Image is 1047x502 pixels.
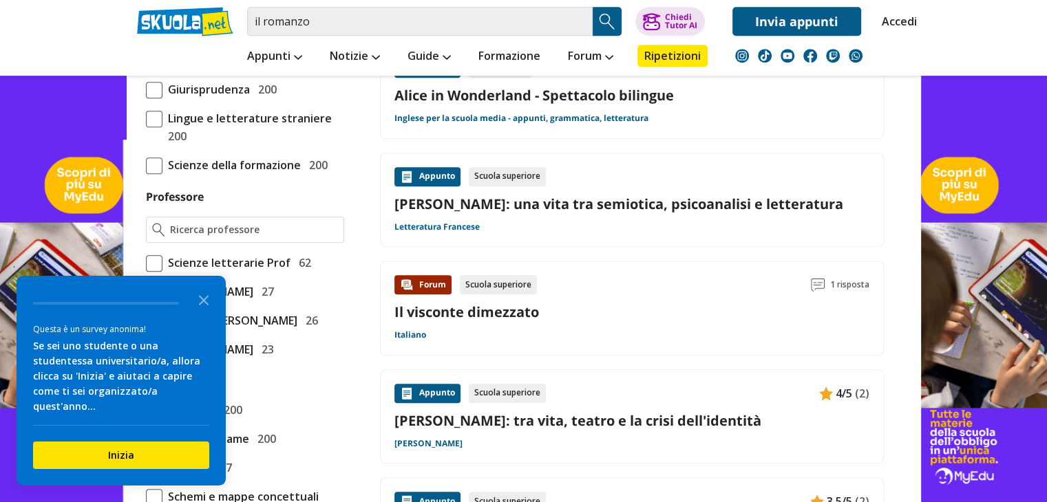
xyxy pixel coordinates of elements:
span: 23 [256,340,274,358]
a: Notizie [326,45,383,69]
span: Lingue e letterature straniere [162,109,332,127]
input: Cerca appunti, riassunti o versioni [247,7,593,36]
img: facebook [803,49,817,63]
span: Scienze della formazione [162,156,301,174]
img: Appunti contenuto [819,386,833,400]
a: [PERSON_NAME]: tra vita, teatro e la crisi dell'identità [394,411,869,430]
span: 62 [293,254,311,272]
div: Se sei uno studente o una studentessa universitario/a, allora clicca su 'Inizia' e aiutaci a capi... [33,338,209,414]
input: Ricerca professore [170,223,337,237]
img: tiktok [758,49,772,63]
img: youtube [781,49,794,63]
label: Professore [146,189,204,204]
a: Accedi [882,7,911,36]
div: Scuola superiore [460,275,537,294]
a: Appunti [244,45,306,69]
span: 200 [218,401,242,419]
img: WhatsApp [849,49,863,63]
img: Forum contenuto [400,278,414,292]
div: Chiedi Tutor AI [664,13,697,30]
span: Giurisprudenza [162,80,250,98]
span: 1 risposta [830,275,869,294]
span: 4/5 [836,384,852,402]
span: 26 [300,312,318,329]
span: (2) [855,384,869,402]
img: Commenti lettura [811,278,825,292]
div: Appunto [394,384,461,403]
a: Ripetizioni [637,45,708,67]
div: Scuola superiore [469,167,546,186]
div: Survey [17,276,226,485]
span: 200 [162,127,187,145]
a: Il visconte dimezzato [394,303,539,321]
a: [PERSON_NAME] [394,438,463,449]
img: Appunti contenuto [400,170,414,184]
img: twitch [826,49,840,63]
div: Appunto [394,167,461,186]
a: Formazione [475,45,544,69]
button: ChiediTutor AI [635,7,705,36]
span: 200 [252,430,276,448]
img: Cerca appunti, riassunti o versioni [597,11,617,32]
a: Forum [564,45,617,69]
span: Slavazzi [PERSON_NAME] [162,312,297,329]
button: Search Button [593,7,622,36]
img: instagram [735,49,749,63]
a: Invia appunti [732,7,861,36]
a: Guide [404,45,454,69]
span: 200 [304,156,328,174]
a: Italiano [394,329,426,340]
span: 200 [253,80,277,98]
div: Questa è un survey anonima! [33,323,209,336]
button: Close the survey [190,285,218,313]
div: Forum [394,275,452,294]
img: Ricerca professore [152,223,165,237]
div: Scuola superiore [469,384,546,403]
a: [PERSON_NAME]: una vita tra semiotica, psicoanalisi e letteratura [394,195,869,213]
a: Letteratura Francese [394,221,480,232]
a: Inglese per la scuola media - appunti, grammatica, letteratura [394,113,648,124]
span: Scienze letterarie Prof [162,254,290,272]
a: Alice in Wonderland - Spettacolo bilingue [394,86,869,105]
img: Appunti contenuto [400,386,414,400]
button: Inizia [33,441,209,469]
span: 27 [256,283,274,301]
